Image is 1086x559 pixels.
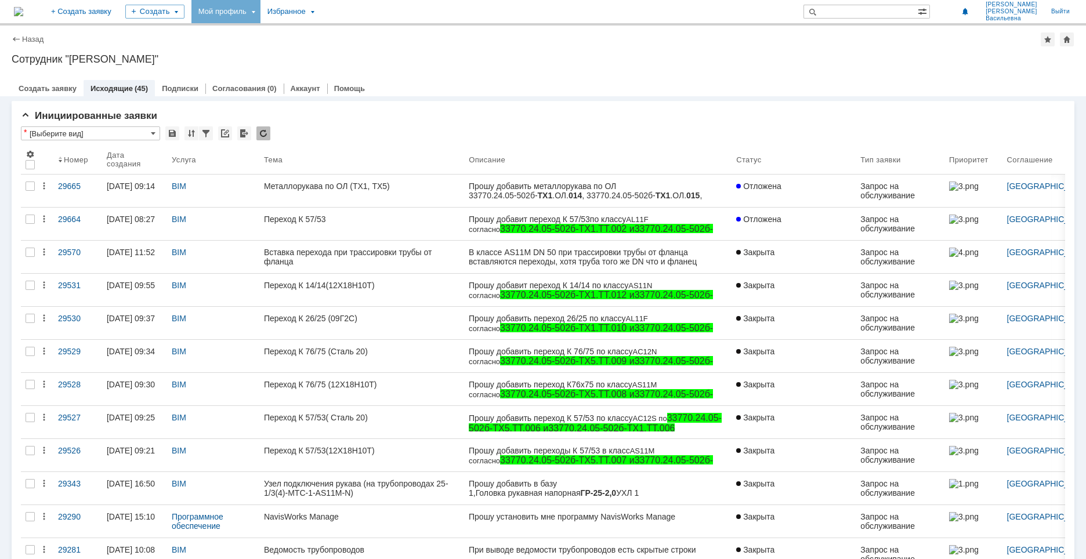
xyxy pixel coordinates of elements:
span: Закрыта [736,512,774,521]
span: A [164,1,169,9]
div: Действия [39,314,49,323]
a: Запрос на обслуживание [856,373,944,405]
a: [DATE] 15:10 [102,505,167,538]
a: [DATE] 09:37 [102,307,167,339]
div: Услуга [172,155,196,164]
a: Переход К 26/25 (09Г2С) [259,307,464,339]
span: L [162,1,166,9]
a: Запрос на обслуживание [856,472,944,504]
div: Тема [264,155,283,164]
div: 29528 [58,380,97,389]
a: 29570 [53,241,102,273]
span: [PERSON_NAME] [986,1,1037,8]
strong: ГР-25-2,0 [112,9,148,19]
a: Перейти на домашнюю страницу [14,7,23,16]
div: Тип заявки [860,155,900,164]
span: 1 [173,1,178,9]
a: Переход К 57/53( Сталь 20) [259,406,464,438]
a: Переход К 57/53(12Х18Н10Т) [259,439,464,471]
div: Сохранить вид [165,126,179,140]
img: 3.png [949,413,978,422]
span: A [157,1,162,9]
strong: 017 [100,46,113,56]
a: Отложена [732,175,856,207]
div: Сделать домашней страницей [1060,32,1074,46]
div: Запрос на обслуживание [860,380,940,398]
a: Запрос на обслуживание [856,274,944,306]
th: Приоритет [944,145,1002,175]
a: Запрос на обслуживание [856,307,944,339]
strong: ТХ5 [187,46,202,56]
span: СППК4Р 150-16 (17с6нж) [34,14,129,23]
a: Переход К 76/75 (12Х18Н10Т) [259,373,464,405]
span: Закрыта [736,281,774,290]
a: 29528 [53,373,102,405]
span: Закрыта [736,446,774,455]
div: Переход К 57/53 [264,215,459,224]
a: 29531 [53,274,102,306]
span: Закрыта [736,248,774,257]
a: 3.png [944,373,1002,405]
div: 29570 [58,248,97,257]
div: Соглашение [1007,155,1053,164]
span: Закрыта [736,413,774,422]
strong: ТХ1 [69,9,84,19]
a: BIM [172,248,186,257]
a: Вставка перехода при трассировки трубы от фланца [259,241,464,273]
img: 3.png [949,182,978,191]
div: Действия [39,512,49,521]
div: Переход К 14/14(12Х18Н10Т) [264,281,459,290]
div: Статус [736,155,761,164]
div: [DATE] 09:25 [107,413,155,422]
a: Запрос на обслуживание [856,340,944,372]
a: BIM [172,314,186,323]
div: Сортировка... [184,126,198,140]
strong: ТХ5 [187,19,202,28]
div: Узел подключения рукава (на трубопроводах 25-1/3(4)-МТС-1-AS11M-N) [264,479,459,498]
div: [DATE] 08:27 [107,215,155,224]
a: BIM [172,182,186,191]
div: Номер [64,155,88,164]
img: 3.png [949,380,978,389]
a: Запрос на обслуживание [856,175,944,207]
img: 3.png [949,446,978,455]
img: 3.png [949,314,978,323]
div: Обновлять список [256,126,270,140]
a: BIM [172,446,186,455]
a: Подписки [162,84,198,93]
strong: AS11М [25,37,52,46]
a: BIM [172,479,186,488]
a: Отложена [732,208,856,240]
div: (45) [135,84,148,93]
div: [DATE] 16:50 [107,479,155,488]
a: 3.png [944,439,1002,471]
a: Переход К 76/75 (Сталь 20) [259,340,464,372]
a: 29290 [53,505,102,538]
div: Запрос на обслуживание [860,182,940,200]
a: 29343 [53,472,102,504]
a: BIM [172,413,186,422]
div: [DATE] 09:55 [107,281,155,290]
div: [DATE] 09:37 [107,314,155,323]
a: Переход К 57/53 [259,208,464,240]
span: Инициированные заявки [21,110,157,121]
div: 29665 [58,182,97,191]
div: Настройки списка отличаются от сохраненных в виде [24,128,27,136]
strong: ТХ5 [69,28,84,37]
div: Запрос на обслуживание [860,479,940,498]
div: Действия [39,380,49,389]
div: 29527 [58,413,97,422]
div: [DATE] 15:10 [107,512,155,521]
a: Закрыта [732,406,856,438]
a: 3.png [944,340,1002,372]
div: Переход К 26/25 (09Г2С) [264,314,459,323]
img: 3.png [949,215,978,224]
a: [DATE] 11:52 [102,241,167,273]
th: Услуга [167,145,259,175]
th: Тип заявки [856,145,944,175]
img: 3.png [949,512,978,521]
a: BIM [172,347,186,356]
span: 33770.24.05-502б-ТХ1.ТТ.006 [79,10,206,20]
div: Приоритет [949,155,989,164]
span: AС12 [164,1,183,10]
